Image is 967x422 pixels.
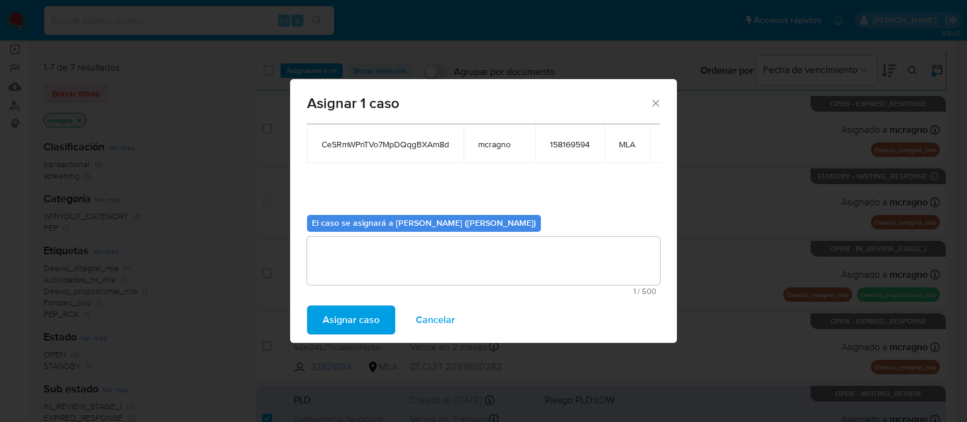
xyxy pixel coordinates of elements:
span: Asignar 1 caso [307,96,650,110]
span: 158169594 [550,139,590,150]
button: Cancelar [400,305,471,334]
button: Asignar caso [307,305,395,334]
span: CeSRmWPnTVo7MpDQqgBXAm8d [322,139,449,150]
button: Cerrar ventana [650,97,661,108]
span: mcragno [478,139,521,150]
span: MLA [619,139,635,150]
b: El caso se asignará a [PERSON_NAME] ([PERSON_NAME]) [312,217,536,229]
span: Máximo 500 caracteres [311,287,656,295]
span: Asignar caso [323,307,380,333]
span: Cancelar [416,307,455,333]
div: assign-modal [290,79,677,343]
